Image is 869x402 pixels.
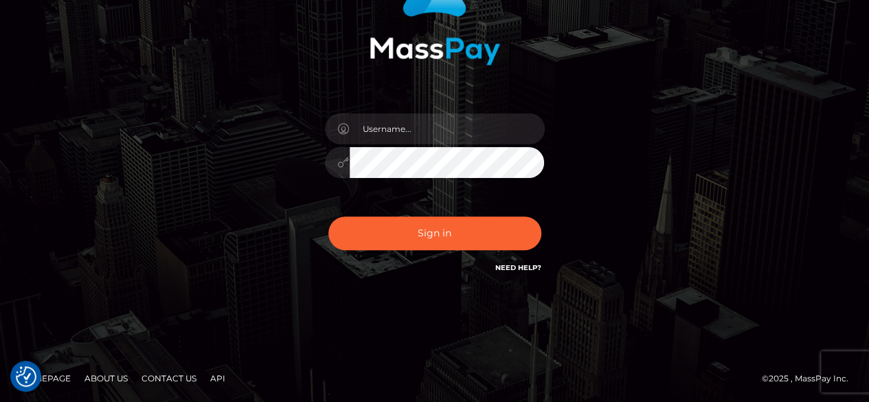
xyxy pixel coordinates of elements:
a: About Us [79,368,133,389]
div: © 2025 , MassPay Inc. [762,371,859,386]
a: Need Help? [495,263,541,272]
a: API [205,368,231,389]
img: Revisit consent button [16,366,36,387]
a: Homepage [15,368,76,389]
button: Sign in [328,216,541,250]
a: Contact Us [136,368,202,389]
button: Consent Preferences [16,366,36,387]
input: Username... [350,113,545,144]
